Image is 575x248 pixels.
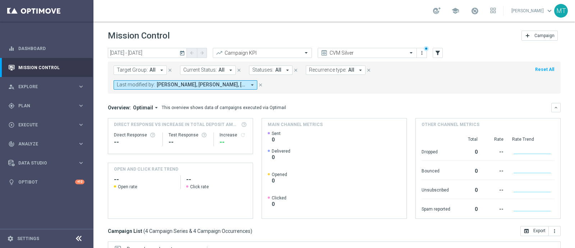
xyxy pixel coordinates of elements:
div: +10 [75,180,84,184]
input: Select date range [108,48,187,58]
a: Optibot [18,172,75,191]
button: Target Group: All arrow_drop_down [114,66,167,75]
button: equalizer Dashboard [8,46,85,51]
button: arrow_forward [197,48,207,58]
h2: -- [186,175,247,184]
i: lightbulb [8,179,15,185]
i: track_changes [8,141,15,147]
div: Spam reported [422,203,450,214]
multiple-options-button: Export to CSV [520,228,561,234]
button: play_circle_outline Execute keyboard_arrow_right [8,122,85,128]
i: person_search [8,84,15,90]
i: preview [321,49,328,57]
i: arrow_back [189,50,194,55]
span: 0 [272,201,286,207]
span: 0 [272,154,290,161]
i: arrow_drop_down [227,67,234,73]
div: Increase [220,132,247,138]
button: Current Status: All arrow_drop_down [180,66,236,75]
span: Sent [272,131,281,136]
div: Execute [8,122,78,128]
button: track_changes Analyze keyboard_arrow_right [8,141,85,147]
span: Open rate [118,184,137,190]
ng-select: Campaign KPI [213,48,312,58]
i: trending_up [216,49,223,57]
button: close [293,66,299,74]
button: close [257,81,264,89]
ng-select: CVM Silver [318,48,417,58]
h4: OPEN AND CLICK RATE TREND [114,166,178,172]
div: Analyze [8,141,78,147]
i: open_in_browser [524,228,529,234]
i: close [293,68,298,73]
i: arrow_drop_down [284,67,291,73]
span: Explore [18,85,78,89]
i: refresh [240,132,246,138]
span: Click rate [190,184,209,190]
div: -- [114,138,157,146]
span: Last modified by: [117,82,155,88]
i: keyboard_arrow_right [78,159,84,166]
button: more_vert [418,49,425,57]
button: lightbulb Optibot +10 [8,179,85,185]
a: [PERSON_NAME]keyboard_arrow_down [511,5,554,16]
i: keyboard_arrow_right [78,140,84,147]
h3: Overview: [108,104,131,111]
span: Recurrence type: [309,67,346,73]
div: Rate [486,136,503,142]
button: Optimail arrow_drop_down [131,104,162,111]
div: Plan [8,103,78,109]
button: gps_fixed Plan keyboard_arrow_right [8,103,85,109]
span: All [149,67,156,73]
div: -- [220,138,247,146]
i: more_vert [552,228,557,234]
i: arrow_forward [199,50,204,55]
i: close [236,68,241,73]
h4: Main channel metrics [268,121,323,128]
button: arrow_back [187,48,197,58]
div: -- [486,184,503,195]
i: add [525,33,530,39]
div: 0 [459,145,478,157]
span: All [275,67,281,73]
div: Explore [8,84,78,90]
div: Dropped [422,145,450,157]
button: today [178,48,187,59]
span: Current Status: [183,67,217,73]
span: [PERSON_NAME], [PERSON_NAME], [PERSON_NAME], [PERSON_NAME], [PERSON_NAME], [PERSON_NAME], [PERSON... [157,82,246,88]
span: school [451,7,459,15]
div: -- [486,145,503,157]
i: play_circle_outline [8,122,15,128]
i: filter_alt [434,50,441,56]
i: keyboard_arrow_right [78,102,84,109]
span: 0 [272,136,281,143]
div: Optibot [8,172,84,191]
div: Direct Response [114,132,157,138]
a: Mission Control [18,58,84,77]
i: arrow_drop_down [249,82,256,88]
i: gps_fixed [8,103,15,109]
span: ) [250,228,252,234]
span: Data Studio [18,161,78,165]
i: today [179,50,186,56]
h1: Mission Control [108,31,170,41]
button: person_search Explore keyboard_arrow_right [8,84,85,90]
i: arrow_drop_down [158,67,165,73]
button: add Campaign [521,31,558,41]
button: close [167,66,173,74]
button: close [365,66,372,74]
h2: -- [114,175,175,184]
span: 0 [272,177,287,184]
div: 0 [459,184,478,195]
button: open_in_browser Export [520,226,549,236]
button: Reset All [534,66,555,73]
div: Unsubscribed [422,184,450,195]
span: Analyze [18,142,78,146]
button: more_vert [549,226,561,236]
i: arrow_drop_down [357,67,364,73]
div: Rate Trend [512,136,555,142]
